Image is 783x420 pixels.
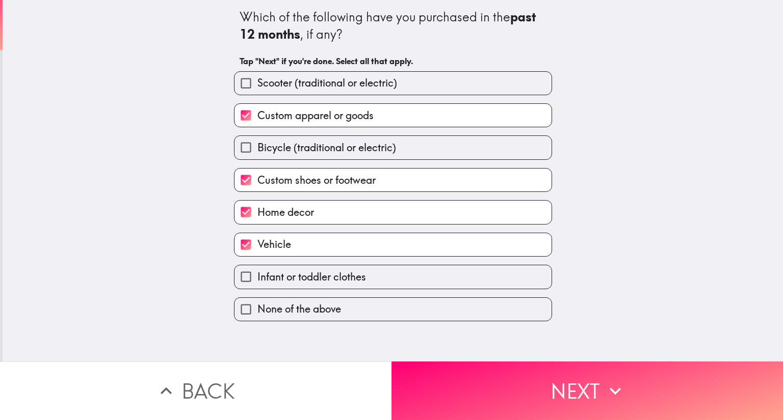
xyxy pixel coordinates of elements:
[234,233,552,256] button: Vehicle
[234,201,552,223] button: Home decor
[234,104,552,127] button: Custom apparel or goods
[234,136,552,159] button: Bicycle (traditional or electric)
[240,55,546,67] h6: Tap "Next" if you're done. Select all that apply.
[240,9,539,42] b: past 12 months
[257,108,374,123] span: Custom apparel or goods
[240,9,546,43] div: Which of the following have you purchased in the , if any?
[234,169,552,191] button: Custom shoes or footwear
[234,298,552,321] button: None of the above
[257,141,396,155] span: Bicycle (traditional or electric)
[257,76,397,90] span: Scooter (traditional or electric)
[257,270,366,284] span: Infant or toddler clothes
[391,361,783,420] button: Next
[257,205,314,219] span: Home decor
[257,302,341,316] span: None of the above
[257,237,291,251] span: Vehicle
[257,173,376,187] span: Custom shoes or footwear
[234,265,552,288] button: Infant or toddler clothes
[234,72,552,95] button: Scooter (traditional or electric)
